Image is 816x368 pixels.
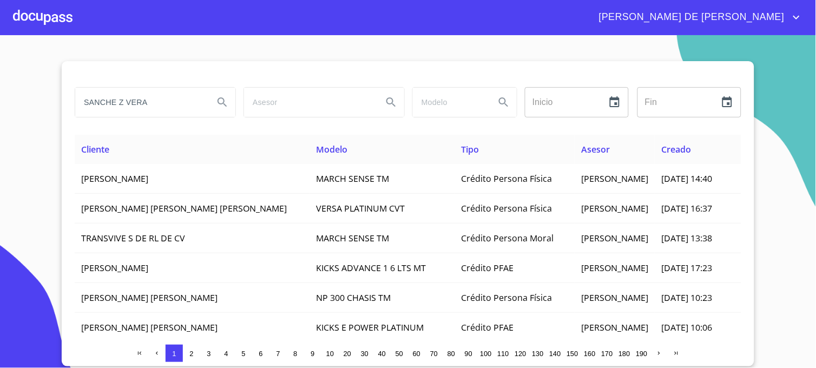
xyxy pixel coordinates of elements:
input: search [413,88,486,117]
span: KICKS ADVANCE 1 6 LTS MT [316,262,426,274]
button: 20 [339,345,356,362]
span: NP 300 CHASIS TM [316,292,391,304]
button: 6 [252,345,269,362]
button: 50 [391,345,408,362]
span: 30 [361,350,368,358]
span: Asesor [581,143,610,155]
span: 2 [189,350,193,358]
span: KICKS E POWER PLATINUM [316,321,424,333]
button: 110 [495,345,512,362]
span: [DATE] 10:23 [661,292,712,304]
span: [PERSON_NAME] [PERSON_NAME] [PERSON_NAME] [81,202,287,214]
span: Crédito Persona Física [462,292,552,304]
span: 10 [326,350,334,358]
span: [DATE] 17:23 [661,262,712,274]
span: [PERSON_NAME] DE [PERSON_NAME] [591,9,790,26]
span: 170 [601,350,613,358]
input: search [244,88,374,117]
span: Crédito Persona Física [462,173,552,185]
span: Crédito Persona Moral [462,232,554,244]
span: 5 [241,350,245,358]
button: Search [378,89,404,115]
button: 180 [616,345,633,362]
span: [DATE] 14:40 [661,173,712,185]
button: 130 [529,345,547,362]
span: [PERSON_NAME] [PERSON_NAME] [81,321,218,333]
span: 3 [207,350,210,358]
button: account of current user [591,9,803,26]
span: [PERSON_NAME] [581,292,648,304]
span: [PERSON_NAME] [81,262,148,274]
button: 5 [235,345,252,362]
button: 60 [408,345,425,362]
button: 120 [512,345,529,362]
span: 8 [293,350,297,358]
span: 160 [584,350,595,358]
span: Cliente [81,143,109,155]
input: search [75,88,205,117]
span: 7 [276,350,280,358]
span: 20 [344,350,351,358]
button: 8 [287,345,304,362]
button: 2 [183,345,200,362]
span: [PERSON_NAME] [581,232,648,244]
span: MARCH SENSE TM [316,232,389,244]
span: 180 [618,350,630,358]
span: [DATE] 16:37 [661,202,712,214]
span: 4 [224,350,228,358]
button: 40 [373,345,391,362]
span: Creado [661,143,691,155]
button: 90 [460,345,477,362]
span: 110 [497,350,509,358]
button: Search [491,89,517,115]
span: 70 [430,350,438,358]
span: TRANSVIVE S DE RL DE CV [81,232,185,244]
span: Modelo [316,143,347,155]
span: 140 [549,350,561,358]
button: 190 [633,345,650,362]
span: Tipo [462,143,479,155]
span: 190 [636,350,647,358]
span: [PERSON_NAME] [581,202,648,214]
span: 130 [532,350,543,358]
button: 10 [321,345,339,362]
button: 150 [564,345,581,362]
button: 160 [581,345,598,362]
button: 4 [218,345,235,362]
span: MARCH SENSE TM [316,173,389,185]
span: 150 [567,350,578,358]
span: [PERSON_NAME] [81,173,148,185]
span: Crédito PFAE [462,262,514,274]
button: 30 [356,345,373,362]
button: 100 [477,345,495,362]
span: [DATE] 13:38 [661,232,712,244]
span: 6 [259,350,262,358]
span: 9 [311,350,314,358]
span: Crédito PFAE [462,321,514,333]
button: 3 [200,345,218,362]
button: 7 [269,345,287,362]
span: 80 [448,350,455,358]
button: 1 [166,345,183,362]
span: 100 [480,350,491,358]
span: 120 [515,350,526,358]
span: Crédito Persona Física [462,202,552,214]
button: 70 [425,345,443,362]
button: 80 [443,345,460,362]
span: [PERSON_NAME] [581,262,648,274]
button: 140 [547,345,564,362]
span: [PERSON_NAME] [PERSON_NAME] [81,292,218,304]
button: Search [209,89,235,115]
button: 170 [598,345,616,362]
span: 60 [413,350,420,358]
button: 9 [304,345,321,362]
span: [DATE] 10:06 [661,321,712,333]
span: 90 [465,350,472,358]
span: 1 [172,350,176,358]
span: 50 [396,350,403,358]
span: [PERSON_NAME] [581,173,648,185]
span: [PERSON_NAME] [581,321,648,333]
span: 40 [378,350,386,358]
span: VERSA PLATINUM CVT [316,202,405,214]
